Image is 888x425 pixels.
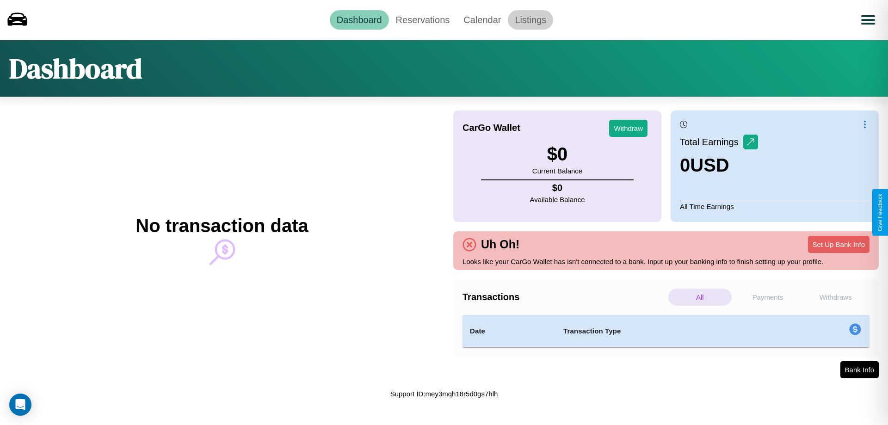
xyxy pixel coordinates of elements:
p: Available Balance [530,193,585,206]
a: Calendar [456,10,508,30]
h2: No transaction data [136,216,308,236]
p: Total Earnings [680,134,743,150]
p: Payments [736,289,800,306]
h4: $ 0 [530,183,585,193]
a: Reservations [389,10,457,30]
h4: Date [470,326,549,337]
p: Withdraws [804,289,867,306]
h3: 0 USD [680,155,758,176]
p: All Time Earnings [680,200,869,213]
h4: Transaction Type [563,326,773,337]
h4: Transactions [462,292,666,302]
table: simple table [462,315,869,347]
button: Open menu [855,7,881,33]
h4: Uh Oh! [476,238,524,251]
p: All [668,289,732,306]
button: Bank Info [840,361,879,378]
div: Open Intercom Messenger [9,394,31,416]
h4: CarGo Wallet [462,123,520,133]
p: Looks like your CarGo Wallet has isn't connected to a bank. Input up your banking info to finish ... [462,255,869,268]
h1: Dashboard [9,49,142,87]
div: Give Feedback [877,194,883,231]
a: Listings [508,10,553,30]
button: Set Up Bank Info [808,236,869,253]
a: Dashboard [330,10,389,30]
h3: $ 0 [532,144,582,165]
p: Current Balance [532,165,582,177]
p: Support ID: mey3mqh18r5d0gs7hlh [390,388,498,400]
button: Withdraw [609,120,647,137]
